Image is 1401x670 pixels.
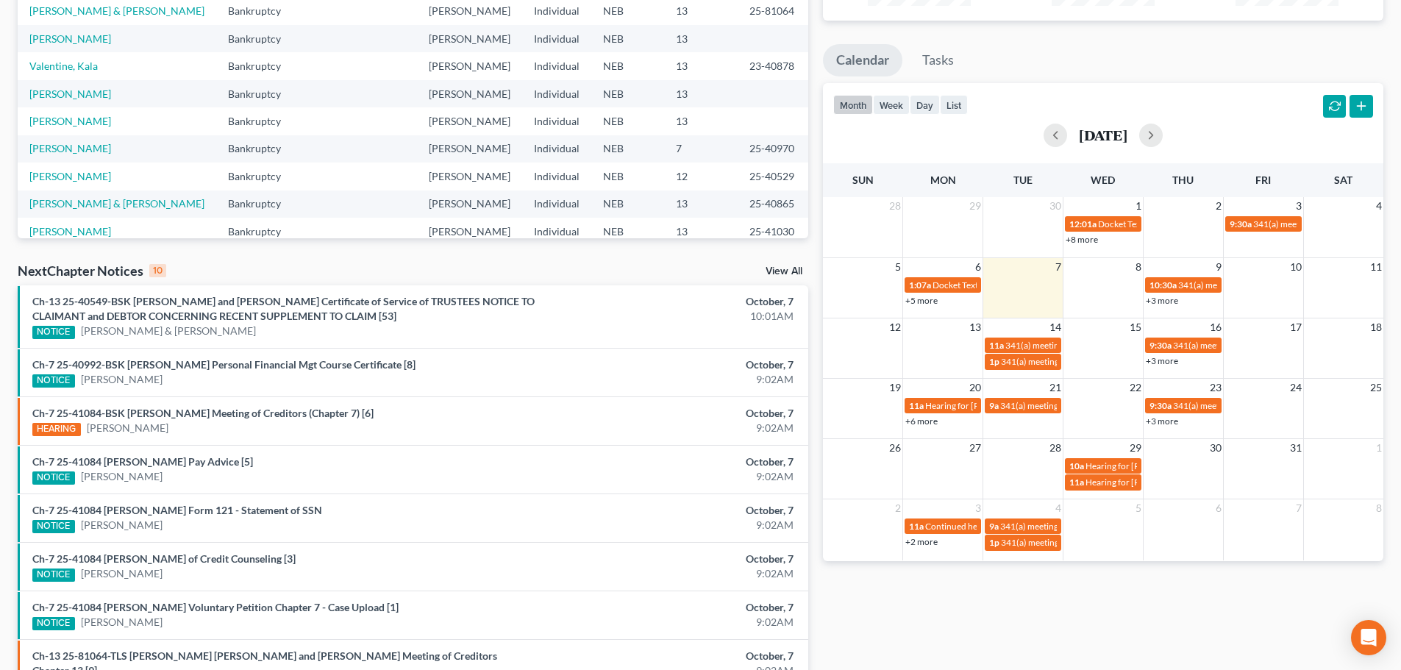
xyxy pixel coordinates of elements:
[32,295,535,322] a: Ch-13 25-40549-BSK [PERSON_NAME] and [PERSON_NAME] Certificate of Service of TRUSTEES NOTICE TO C...
[738,163,808,190] td: 25-40529
[549,469,794,484] div: 9:02AM
[1085,477,1200,488] span: Hearing for [PERSON_NAME]
[1085,460,1200,471] span: Hearing for [PERSON_NAME]
[968,197,983,215] span: 29
[87,421,168,435] a: [PERSON_NAME]
[905,416,938,427] a: +6 more
[549,357,794,372] div: October, 7
[1173,400,1315,411] span: 341(a) meeting for [PERSON_NAME]
[894,499,902,517] span: 2
[1134,197,1143,215] span: 1
[738,190,808,218] td: 25-40865
[933,279,1142,291] span: Docket Text: for [PERSON_NAME] & [PERSON_NAME]
[18,262,166,279] div: NextChapter Notices
[1230,218,1252,229] span: 9:30a
[1369,318,1383,336] span: 18
[32,407,374,419] a: Ch-7 25-41084-BSK [PERSON_NAME] Meeting of Creditors (Chapter 7) [6]
[664,80,738,107] td: 13
[1149,279,1177,291] span: 10:30a
[81,566,163,581] a: [PERSON_NAME]
[1134,499,1143,517] span: 5
[1128,379,1143,396] span: 22
[29,225,111,238] a: [PERSON_NAME]
[1048,379,1063,396] span: 21
[989,537,999,548] span: 1p
[738,135,808,163] td: 25-40970
[591,190,663,218] td: NEB
[29,197,204,210] a: [PERSON_NAME] & [PERSON_NAME]
[888,439,902,457] span: 26
[1069,477,1084,488] span: 11a
[29,88,111,100] a: [PERSON_NAME]
[216,25,308,52] td: Bankruptcy
[1208,439,1223,457] span: 30
[32,552,296,565] a: Ch-7 25-41084 [PERSON_NAME] of Credit Counseling [3]
[216,80,308,107] td: Bankruptcy
[591,218,663,245] td: NEB
[29,115,111,127] a: [PERSON_NAME]
[1369,379,1383,396] span: 25
[549,518,794,532] div: 9:02AM
[1288,379,1303,396] span: 24
[1013,174,1033,186] span: Tue
[32,455,253,468] a: Ch-7 25-41084 [PERSON_NAME] Pay Advice [5]
[32,374,75,388] div: NOTICE
[1208,318,1223,336] span: 16
[968,318,983,336] span: 13
[32,617,75,630] div: NOTICE
[32,326,75,339] div: NOTICE
[852,174,874,186] span: Sun
[974,258,983,276] span: 6
[1054,499,1063,517] span: 4
[909,400,924,411] span: 11a
[1334,174,1352,186] span: Sat
[522,190,591,218] td: Individual
[549,421,794,435] div: 9:02AM
[417,190,522,218] td: [PERSON_NAME]
[1178,279,1320,291] span: 341(a) meeting for [PERSON_NAME]
[1000,400,1220,411] span: 341(a) meeting for [PERSON_NAME] & [PERSON_NAME]
[1214,499,1223,517] span: 6
[549,503,794,518] div: October, 7
[1288,258,1303,276] span: 10
[873,95,910,115] button: week
[1005,340,1225,351] span: 341(a) meeting for [PERSON_NAME] & [PERSON_NAME]
[591,107,663,135] td: NEB
[1146,295,1178,306] a: +3 more
[417,218,522,245] td: [PERSON_NAME]
[1375,439,1383,457] span: 1
[1134,258,1143,276] span: 8
[766,266,802,277] a: View All
[549,600,794,615] div: October, 7
[909,44,967,76] a: Tasks
[81,324,256,338] a: [PERSON_NAME] & [PERSON_NAME]
[1069,218,1097,229] span: 12:01a
[925,521,1159,532] span: Continued hearing for [PERSON_NAME] & [PERSON_NAME]
[1173,340,1315,351] span: 341(a) meeting for [PERSON_NAME]
[1091,174,1115,186] span: Wed
[522,25,591,52] td: Individual
[888,197,902,215] span: 28
[29,170,111,182] a: [PERSON_NAME]
[29,142,111,154] a: [PERSON_NAME]
[549,309,794,324] div: 10:01AM
[905,536,938,547] a: +2 more
[888,379,902,396] span: 19
[1048,318,1063,336] span: 14
[216,107,308,135] td: Bankruptcy
[925,400,1070,411] span: Hearing for [PERSON_NAME]-Mabok
[591,163,663,190] td: NEB
[591,25,663,52] td: NEB
[664,52,738,79] td: 13
[32,423,81,436] div: HEARING
[549,406,794,421] div: October, 7
[1351,620,1386,655] div: Open Intercom Messenger
[522,52,591,79] td: Individual
[1098,218,1230,229] span: Docket Text: for [PERSON_NAME]
[549,455,794,469] div: October, 7
[29,4,204,17] a: [PERSON_NAME] & [PERSON_NAME]
[591,52,663,79] td: NEB
[549,552,794,566] div: October, 7
[32,358,416,371] a: Ch-7 25-40992-BSK [PERSON_NAME] Personal Financial Mgt Course Certificate [8]
[909,521,924,532] span: 11a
